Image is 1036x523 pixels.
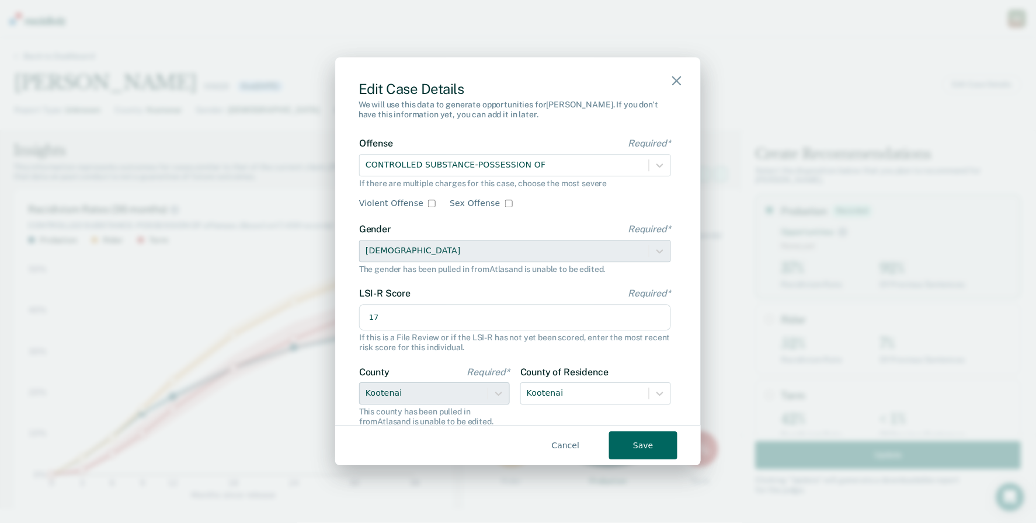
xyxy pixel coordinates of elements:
span: Required* [628,138,671,149]
div: This county has been pulled in from Atlas and is unable to be edited. [359,407,510,427]
button: Save [609,432,677,460]
label: Offense [359,138,671,149]
span: Required* [467,367,510,378]
button: Cancel [531,432,600,460]
span: Required* [628,224,671,235]
div: The gender has been pulled in from Atlas and is unable to be edited. [359,264,671,274]
div: Edit Case Details [359,81,677,97]
div: We will use this data to generate opportunities for [PERSON_NAME] . If you don't have this inform... [359,100,677,120]
label: LSI-R Score [359,288,671,299]
label: Violent Offense [359,198,423,210]
div: If there are multiple charges for this case, choose the most severe [359,179,671,189]
label: Gender [359,224,671,235]
span: Required* [628,288,671,299]
label: Sex Offense [450,198,500,210]
div: If this is a File Review or if the LSI-R has not yet been scored, enter the most recent risk scor... [359,333,671,353]
label: County of Residence [520,367,671,378]
label: County [359,367,510,378]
